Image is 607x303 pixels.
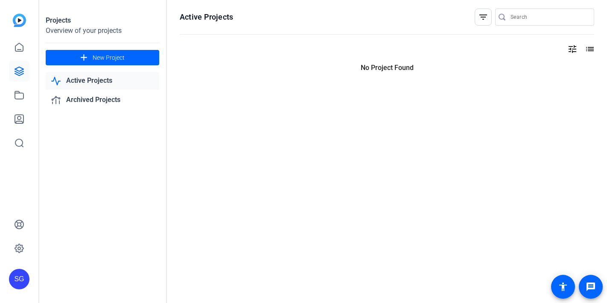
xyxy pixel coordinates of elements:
div: Projects [46,15,159,26]
p: No Project Found [180,63,594,73]
button: New Project [46,50,159,65]
div: Overview of your projects [46,26,159,36]
img: blue-gradient.svg [13,14,26,27]
a: Active Projects [46,72,159,90]
mat-icon: message [586,282,596,292]
mat-icon: add [79,52,89,63]
a: Archived Projects [46,91,159,109]
mat-icon: tune [567,44,578,54]
h1: Active Projects [180,12,233,22]
mat-icon: filter_list [478,12,488,22]
span: New Project [93,53,125,62]
mat-icon: accessibility [558,282,568,292]
mat-icon: list [584,44,594,54]
div: SG [9,269,29,289]
input: Search [511,12,587,22]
